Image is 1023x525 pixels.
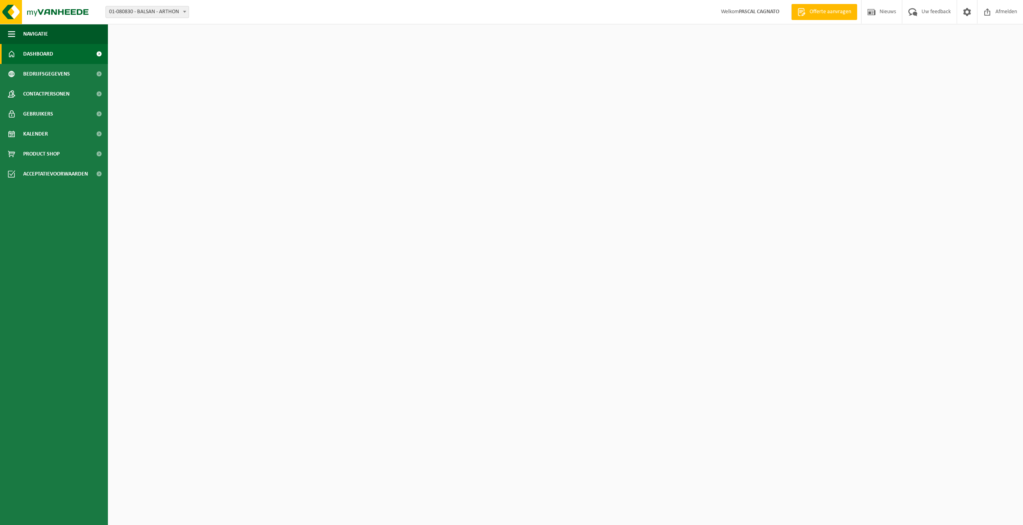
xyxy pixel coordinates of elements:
[23,164,88,184] span: Acceptatievoorwaarden
[106,6,189,18] span: 01-080830 - BALSAN - ARTHON
[808,8,853,16] span: Offerte aanvragen
[23,64,70,84] span: Bedrijfsgegevens
[23,104,53,124] span: Gebruikers
[23,84,70,104] span: Contactpersonen
[23,124,48,144] span: Kalender
[739,9,779,15] strong: PASCAL CAGNATO
[23,144,60,164] span: Product Shop
[23,44,53,64] span: Dashboard
[23,24,48,44] span: Navigatie
[791,4,857,20] a: Offerte aanvragen
[105,6,189,18] span: 01-080830 - BALSAN - ARTHON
